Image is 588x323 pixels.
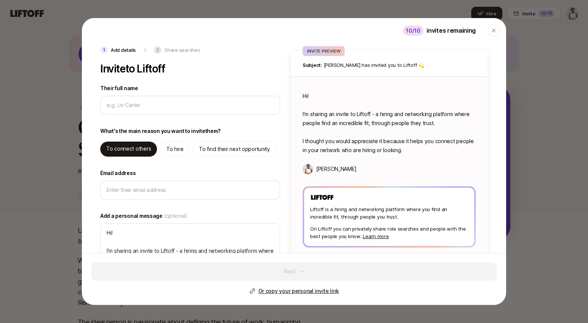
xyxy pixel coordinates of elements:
[100,169,280,178] label: Email address
[107,186,274,195] input: Enter their email address
[164,211,187,220] span: (optional)
[316,165,356,174] p: [PERSON_NAME]
[100,63,165,75] p: Invite to Liftoff
[249,287,339,296] button: Or copy your personal invite link
[307,48,340,54] p: INVITE PREVIEW
[258,287,339,296] p: Or copy your personal invite link
[111,46,136,54] p: Add details
[310,194,334,201] img: Liftoff Logo
[100,127,221,136] p: What's the main reason you want to invite them ?
[154,46,161,54] p: 2
[303,92,476,155] p: Hi! I’m sharing an invite to Liftoff - a hiring and networking platform where people find an incr...
[427,26,476,35] p: invites remaining
[303,61,476,69] p: [PERSON_NAME] has invited you to Liftoff 💫
[310,225,468,240] p: On Liftoff you can privately share role searches and people with the best people you know.
[100,211,280,220] label: Add a personal message
[166,145,183,154] p: To hire
[100,223,280,296] textarea: Hi! I’m sharing an invite to Liftoff - a hiring and networking platform where people find an incr...
[303,164,313,174] img: Adaku
[100,84,280,93] label: Their full name
[107,101,274,110] input: e.g. Liv Carter
[106,144,151,153] p: To connect others
[303,62,322,68] span: Subject:
[164,46,200,54] p: Share searches
[100,46,108,54] p: 1
[199,145,270,154] p: To find their next opportunity
[403,26,424,36] div: 10 /10
[310,205,468,220] p: Liftoff is a hiring and networking platform where you find an incredible fit, through people you ...
[363,233,389,239] a: Learn more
